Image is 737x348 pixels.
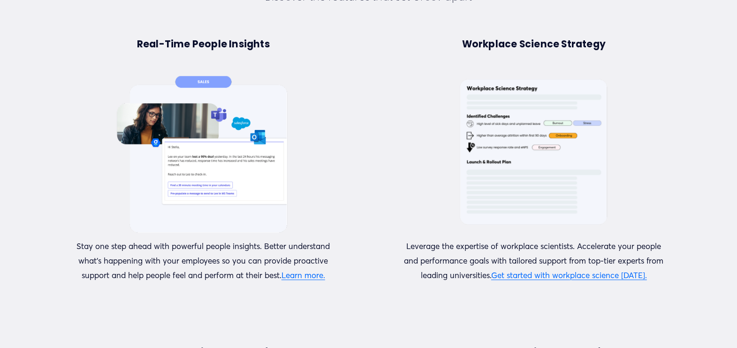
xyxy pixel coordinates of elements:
[399,239,669,282] p: Leverage the expertise of workplace scientists. Accelerate your people and performance goals with...
[137,38,270,51] strong: Real-Time People Insights
[462,38,606,51] strong: Workplace Science Strategy
[68,239,338,282] p: Stay one step ahead with powerful people insights. Better understand what’s happening with your e...
[281,270,325,280] a: Learn more.
[491,270,647,280] a: Get started with workplace science [DATE].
